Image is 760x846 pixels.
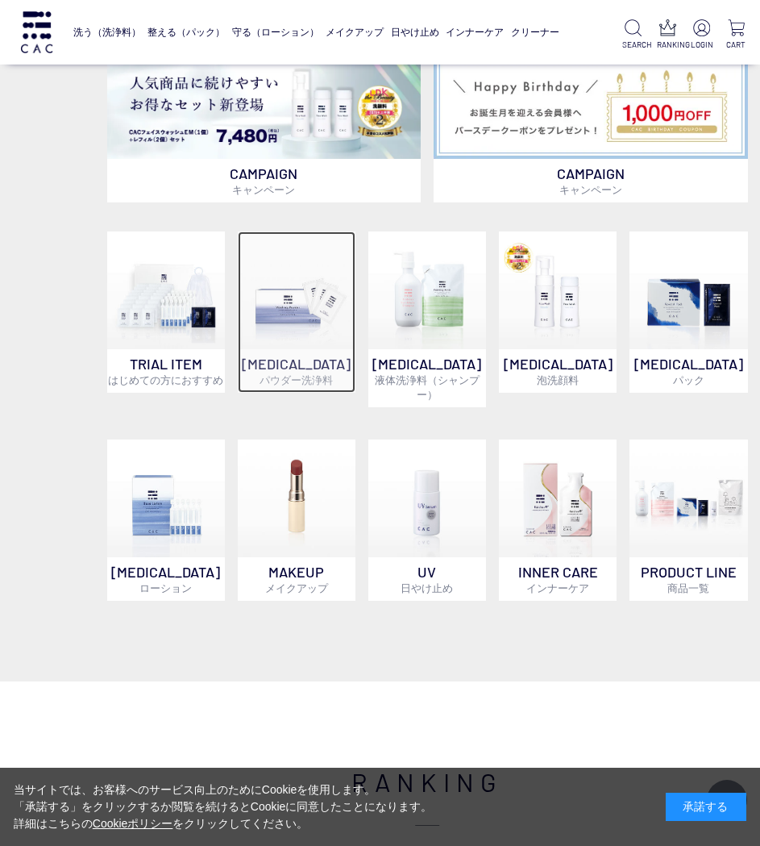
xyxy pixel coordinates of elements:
a: LOGIN [691,19,712,51]
a: UV日やけ止め [368,440,486,601]
span: 液体洗浄料（シャンプー） [375,373,480,401]
span: キャンペーン [559,183,622,196]
a: クリーナー [511,15,559,49]
img: トライアルセット [107,231,225,349]
a: 守る（ローション） [232,15,319,49]
a: 泡洗顔料 [MEDICAL_DATA]泡洗顔料 [499,231,617,393]
a: 日やけ止め [391,15,439,49]
span: インナーケア [526,581,589,594]
a: [MEDICAL_DATA]パック [629,231,747,393]
p: [MEDICAL_DATA] [629,349,747,393]
a: PRODUCT LINE商品一覧 [629,440,747,601]
p: [MEDICAL_DATA] [238,349,355,393]
p: SEARCH [622,39,644,51]
p: [MEDICAL_DATA] [107,557,225,601]
span: メイクアップ [265,581,328,594]
div: 当サイトでは、お客様へのサービス向上のためにCookieを使用します。 「承諾する」をクリックするか閲覧を続けるとCookieに同意したことになります。 詳細はこちらの をクリックしてください。 [14,781,433,832]
p: CAMPAIGN [107,159,422,202]
div: 承諾する [666,793,746,821]
p: [MEDICAL_DATA] [368,349,486,407]
p: LOGIN [691,39,712,51]
a: トライアルセット TRIAL ITEMはじめての方におすすめ [107,231,225,393]
p: INNER CARE [499,557,617,601]
p: TRIAL ITEM [107,349,225,393]
p: CAMPAIGN [434,159,748,202]
a: Cookieポリシー [93,817,173,830]
span: はじめての方におすすめ [108,373,223,386]
span: キャンペーン [232,183,295,196]
span: パック [673,373,704,386]
a: バースデークーポン バースデークーポン CAMPAIGNキャンペーン [434,52,748,202]
a: [MEDICAL_DATA]ローション [107,440,225,601]
a: メイクアップ [326,15,384,49]
p: RANKING [657,39,679,51]
a: 整える（パック） [147,15,225,49]
p: MAKEUP [238,557,355,601]
p: PRODUCT LINE [629,557,747,601]
a: MAKEUPメイクアップ [238,440,355,601]
a: 洗う（洗浄料） [73,15,141,49]
img: フェイスウォッシュ＋レフィル2個セット [107,52,422,159]
span: ローション [139,581,192,594]
a: インナーケア [446,15,504,49]
p: CART [725,39,747,51]
a: CART [725,19,747,51]
span: 日やけ止め [401,581,453,594]
a: フェイスウォッシュ＋レフィル2個セット フェイスウォッシュ＋レフィル2個セット CAMPAIGNキャンペーン [107,52,422,202]
img: logo [19,11,55,53]
img: 泡洗顔料 [499,231,617,349]
img: インナーケア [499,440,617,557]
a: インナーケア INNER CAREインナーケア [499,440,617,601]
p: [MEDICAL_DATA] [499,349,617,393]
img: バースデークーポン [434,52,748,159]
a: [MEDICAL_DATA]パウダー洗浄料 [238,231,355,393]
span: 商品一覧 [667,581,709,594]
a: SEARCH [622,19,644,51]
span: パウダー洗浄料 [260,373,333,386]
span: 泡洗顔料 [537,373,579,386]
a: [MEDICAL_DATA]液体洗浄料（シャンプー） [368,231,486,407]
a: RANKING [657,19,679,51]
p: UV [368,557,486,601]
